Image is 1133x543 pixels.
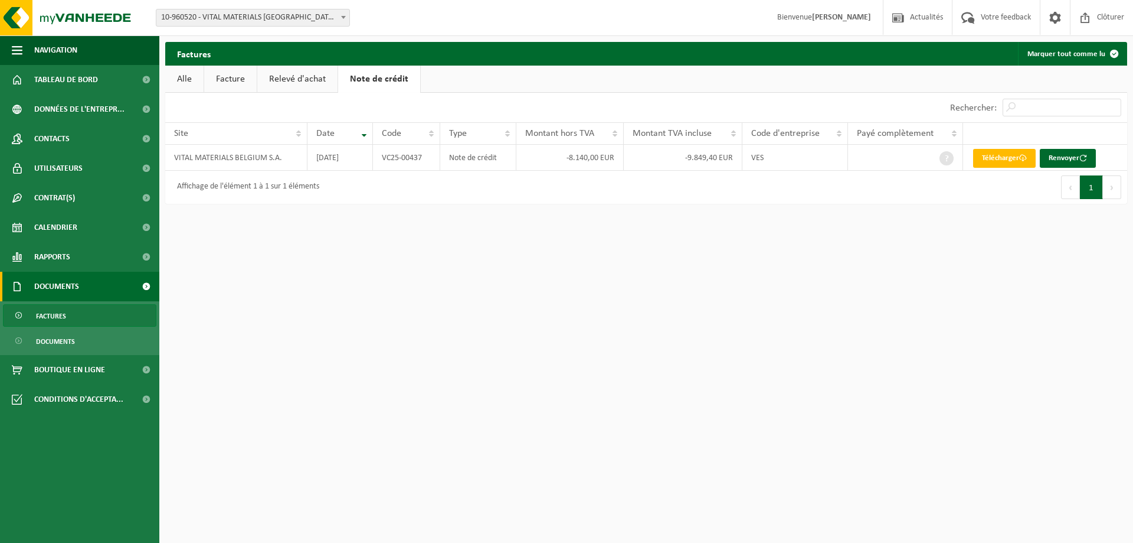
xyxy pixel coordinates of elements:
[307,145,372,171] td: [DATE]
[34,95,125,124] span: Données de l'entrepr...
[156,9,349,26] span: 10-960520 - VITAL MATERIALS BELGIUM S.A. - TILLY
[440,145,516,171] td: Note de crédit
[34,355,105,385] span: Boutique en ligne
[34,154,83,183] span: Utilisateurs
[751,129,820,138] span: Code d'entreprise
[857,129,934,138] span: Payé complètement
[973,149,1036,168] a: Télécharger
[36,330,75,353] span: Documents
[950,103,997,113] label: Rechercher:
[174,129,188,138] span: Site
[338,66,420,93] a: Note de crédit
[171,177,319,198] div: Affichage de l'élément 1 à 1 sur 1 éléments
[449,129,467,138] span: Type
[165,66,204,93] a: Alle
[34,385,123,414] span: Conditions d'accepta...
[36,305,66,327] span: Factures
[34,183,75,213] span: Contrat(s)
[204,66,257,93] a: Facture
[165,42,222,65] h2: Factures
[1018,42,1126,66] button: Marquer tout comme lu
[812,13,871,22] strong: [PERSON_NAME]
[3,304,156,327] a: Factures
[34,242,70,272] span: Rapports
[156,9,350,27] span: 10-960520 - VITAL MATERIALS BELGIUM S.A. - TILLY
[373,145,441,171] td: VC25-00437
[34,213,77,242] span: Calendrier
[1040,149,1096,168] button: Renvoyer
[516,145,624,171] td: -8.140,00 EUR
[34,35,77,65] span: Navigation
[624,145,742,171] td: -9.849,40 EUR
[742,145,848,171] td: VES
[165,145,307,171] td: VITAL MATERIALS BELGIUM S.A.
[34,124,70,154] span: Contacts
[1080,175,1103,199] button: 1
[525,129,594,138] span: Montant hors TVA
[1061,175,1080,199] button: Previous
[34,272,79,301] span: Documents
[633,129,712,138] span: Montant TVA incluse
[382,129,401,138] span: Code
[257,66,338,93] a: Relevé d'achat
[3,330,156,352] a: Documents
[316,129,335,138] span: Date
[34,65,98,95] span: Tableau de bord
[1103,175,1121,199] button: Next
